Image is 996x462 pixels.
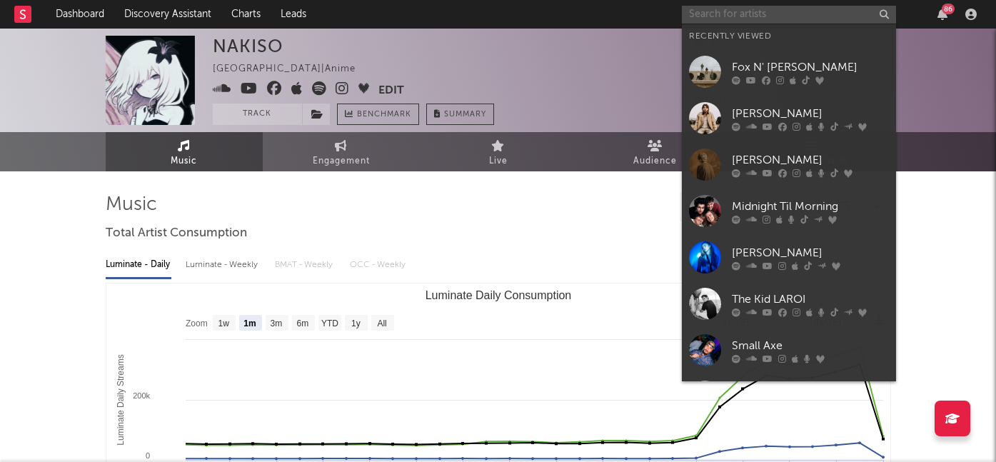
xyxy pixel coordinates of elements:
[426,104,494,125] button: Summary
[218,318,229,328] text: 1w
[682,234,896,281] a: [PERSON_NAME]
[577,132,734,171] a: Audience
[133,391,150,400] text: 200k
[213,36,283,56] div: NAKISO
[378,81,404,99] button: Edit
[732,105,889,122] div: [PERSON_NAME]
[732,291,889,308] div: The Kid LAROI
[243,318,256,328] text: 1m
[213,61,372,78] div: [GEOGRAPHIC_DATA] | Anime
[682,49,896,95] a: Fox N' [PERSON_NAME]
[321,318,338,328] text: YTD
[357,106,411,124] span: Benchmark
[106,225,247,242] span: Total Artist Consumption
[444,111,486,119] span: Summary
[171,153,197,170] span: Music
[732,198,889,215] div: Midnight Til Morning
[732,151,889,169] div: [PERSON_NAME]
[489,153,508,170] span: Live
[682,327,896,373] a: Small Axe
[106,253,171,277] div: Luminate - Daily
[682,281,896,327] a: The Kid LAROI
[633,153,677,170] span: Audience
[732,337,889,354] div: Small Axe
[425,289,571,301] text: Luminate Daily Consumption
[213,104,302,125] button: Track
[682,188,896,234] a: Midnight Til Morning
[689,28,889,45] div: Recently Viewed
[145,451,149,460] text: 0
[420,132,577,171] a: Live
[942,4,955,14] div: 86
[351,318,361,328] text: 1y
[296,318,308,328] text: 6m
[313,153,370,170] span: Engagement
[732,59,889,76] div: Fox N' [PERSON_NAME]
[263,132,420,171] a: Engagement
[186,253,261,277] div: Luminate - Weekly
[377,318,386,328] text: All
[681,202,832,214] input: Search by song name or URL
[682,95,896,141] a: [PERSON_NAME]
[270,318,282,328] text: 3m
[937,9,947,20] button: 86
[732,244,889,261] div: [PERSON_NAME]
[682,6,896,24] input: Search for artists
[337,104,419,125] a: Benchmark
[682,373,896,420] a: The [DEMOGRAPHIC_DATA]
[682,141,896,188] a: [PERSON_NAME]
[106,132,263,171] a: Music
[115,354,125,445] text: Luminate Daily Streams
[186,318,208,328] text: Zoom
